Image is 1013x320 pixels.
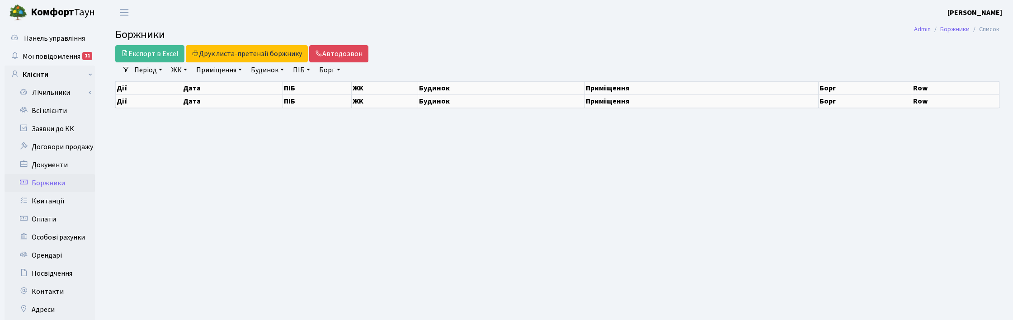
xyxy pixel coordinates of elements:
[193,62,245,78] a: Приміщення
[818,81,912,94] th: Борг
[316,62,344,78] a: Борг
[23,52,80,61] span: Мої повідомлення
[5,228,95,246] a: Особові рахунки
[912,94,999,108] th: Row
[31,5,74,19] b: Комфорт
[113,5,136,20] button: Переключити навігацію
[247,62,287,78] a: Будинок
[5,120,95,138] a: Заявки до КК
[5,47,95,66] a: Мої повідомлення11
[5,66,95,84] a: Клієнти
[947,8,1002,18] b: [PERSON_NAME]
[9,4,27,22] img: logo.png
[115,45,184,62] a: Експорт в Excel
[5,156,95,174] a: Документи
[818,94,912,108] th: Борг
[24,33,85,43] span: Панель управління
[309,45,368,62] a: Автодозвон
[168,62,191,78] a: ЖК
[182,94,283,108] th: Дата
[351,81,418,94] th: ЖК
[289,62,314,78] a: ПІБ
[900,20,1013,39] nav: breadcrumb
[940,24,970,34] a: Боржники
[182,81,283,94] th: Дата
[5,210,95,228] a: Оплати
[5,102,95,120] a: Всі клієнти
[970,24,999,34] li: Список
[5,192,95,210] a: Квитанції
[5,301,95,319] a: Адреси
[116,81,182,94] th: Дії
[947,7,1002,18] a: [PERSON_NAME]
[418,94,585,108] th: Будинок
[31,5,95,20] span: Таун
[5,282,95,301] a: Контакти
[186,45,308,62] button: Друк листа-претензії боржнику
[912,81,999,94] th: Row
[116,94,182,108] th: Дії
[82,52,92,60] div: 11
[5,264,95,282] a: Посвідчення
[283,81,351,94] th: ПІБ
[5,174,95,192] a: Боржники
[418,81,585,94] th: Будинок
[914,24,931,34] a: Admin
[585,81,819,94] th: Приміщення
[283,94,351,108] th: ПІБ
[10,84,95,102] a: Лічильники
[585,94,819,108] th: Приміщення
[5,138,95,156] a: Договори продажу
[351,94,418,108] th: ЖК
[131,62,166,78] a: Період
[5,246,95,264] a: Орендарі
[5,29,95,47] a: Панель управління
[115,27,165,42] span: Боржники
